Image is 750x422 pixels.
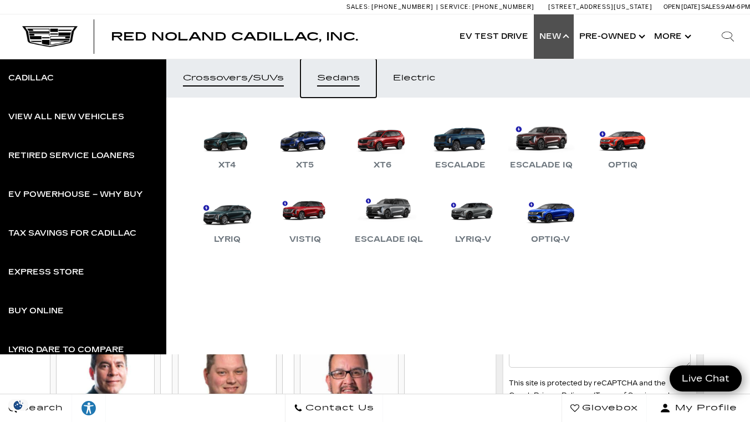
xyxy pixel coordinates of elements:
span: Contact Us [303,400,374,416]
div: OPTIQ-V [525,233,575,246]
a: [STREET_ADDRESS][US_STATE] [548,3,652,11]
span: [PHONE_NUMBER] [472,3,534,11]
div: Sedans [317,74,360,82]
span: Red Noland Cadillac, Inc. [111,30,358,43]
a: Escalade [427,114,493,172]
a: Red Noland Cadillac, Inc. [111,31,358,42]
span: Search [17,400,63,416]
span: My Profile [671,400,737,416]
a: Electric [376,59,452,98]
div: View All New Vehicles [8,113,124,121]
div: LYRIQ Dare to Compare [8,346,124,354]
a: EV Test Drive [454,14,534,59]
span: Glovebox [579,400,638,416]
span: 9 AM-6 PM [721,3,750,11]
a: Terms of Service [595,392,655,399]
div: VISTIQ [284,233,326,246]
div: XT4 [213,159,242,172]
div: Escalade [430,159,491,172]
div: OPTIQ [603,159,643,172]
img: Cadillac Dark Logo with Cadillac White Text [22,26,78,47]
div: Retired Service Loaners [8,152,135,160]
div: Electric [393,74,435,82]
div: EV Powerhouse – Why Buy [8,191,142,199]
a: OPTIQ-V [517,189,584,246]
span: Open [DATE] [664,3,700,11]
a: Sales: [PHONE_NUMBER] [346,4,436,10]
a: LYRIQ [194,189,261,246]
span: [PHONE_NUMBER] [371,3,433,11]
div: Escalade IQ [504,159,578,172]
span: Service: [440,3,471,11]
a: Pre-Owned [574,14,649,59]
img: Opt-Out Icon [6,399,31,411]
a: Sedans [300,59,376,98]
a: Escalade IQL [349,189,428,246]
a: Privacy Policy [534,392,582,399]
a: XT4 [194,114,261,172]
a: Live Chat [670,365,742,392]
div: Buy Online [8,307,64,315]
a: Crossovers/SUVs [166,59,300,98]
div: Crossovers/SUVs [183,74,284,82]
a: VISTIQ [272,189,338,246]
div: Explore your accessibility options [72,400,105,416]
button: More [649,14,695,59]
div: XT6 [368,159,397,172]
a: LYRIQ-V [440,189,506,246]
a: XT6 [349,114,416,172]
small: This site is protected by reCAPTCHA and the Google and apply. [509,379,675,399]
a: Service: [PHONE_NUMBER] [436,4,537,10]
a: XT5 [272,114,338,172]
a: Glovebox [562,394,647,422]
a: Escalade IQ [504,114,578,172]
section: Click to Open Cookie Consent Modal [6,399,31,411]
button: Open user profile menu [647,394,750,422]
div: XT5 [290,159,319,172]
span: Sales: [346,3,370,11]
div: Escalade IQL [349,233,428,246]
span: Live Chat [676,372,735,385]
div: Express Store [8,268,84,276]
span: Sales: [701,3,721,11]
a: New [534,14,574,59]
div: Search [706,14,750,59]
a: Explore your accessibility options [72,394,106,422]
div: Tax Savings for Cadillac [8,230,136,237]
a: OPTIQ [589,114,656,172]
div: Cadillac [8,74,54,82]
a: Contact Us [285,394,383,422]
div: LYRIQ [208,233,246,246]
div: LYRIQ-V [450,233,497,246]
